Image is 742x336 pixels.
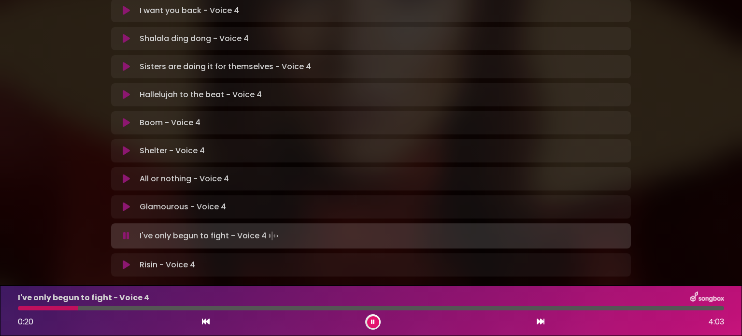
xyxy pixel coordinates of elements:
p: Shalala ding dong - Voice 4 [140,33,249,44]
span: 0:20 [18,316,33,327]
p: I've only begun to fight - Voice 4 [140,229,280,243]
img: songbox-logo-white.png [690,292,724,304]
p: Hallelujah to the beat - Voice 4 [140,89,262,101]
p: Sisters are doing it for themselves - Voice 4 [140,61,311,73]
p: Boom - Voice 4 [140,117,200,129]
p: I've only begun to fight - Voice 4 [18,292,149,304]
p: Glamourous - Voice 4 [140,201,226,213]
p: I want you back - Voice 4 [140,5,239,16]
p: All or nothing - Voice 4 [140,173,229,185]
span: 4:03 [708,316,724,328]
p: Risin - Voice 4 [140,259,195,271]
p: Shelter - Voice 4 [140,145,205,157]
img: waveform4.gif [267,229,280,243]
